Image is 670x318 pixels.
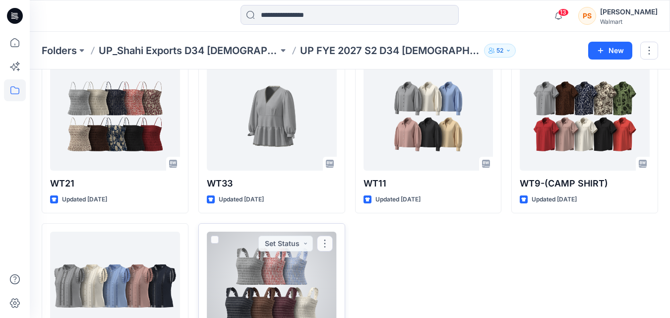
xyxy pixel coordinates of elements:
div: [PERSON_NAME] [600,6,658,18]
div: Walmart [600,18,658,25]
span: 13 [558,8,569,16]
p: WT11 [364,177,493,191]
a: UP_Shahi Exports D34 [DEMOGRAPHIC_DATA] Tops [99,44,278,58]
a: WT11 [364,62,493,171]
p: Updated [DATE] [62,194,107,205]
p: Updated [DATE] [219,194,264,205]
a: Folders [42,44,77,58]
p: Updated [DATE] [375,194,421,205]
p: 52 [496,45,503,56]
p: Updated [DATE] [532,194,577,205]
p: WT21 [50,177,180,191]
p: UP FYE 2027 S2 D34 [DEMOGRAPHIC_DATA] Woven Tops [300,44,480,58]
a: WT21 [50,62,180,171]
a: WT33 [207,62,337,171]
button: New [588,42,632,60]
a: WT9-(CAMP SHIRT) [520,62,650,171]
p: WT9-(CAMP SHIRT) [520,177,650,191]
button: 52 [484,44,516,58]
p: WT33 [207,177,337,191]
div: PS [578,7,596,25]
